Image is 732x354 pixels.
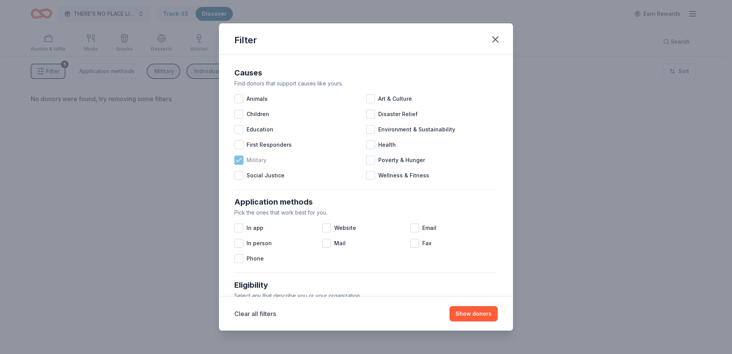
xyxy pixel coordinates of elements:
div: Pick the ones that work best for you. [234,208,498,217]
span: In app [247,223,263,233]
div: Find donors that support causes like yours. [234,79,498,88]
button: Show donors [449,306,498,321]
span: Email [422,223,436,233]
div: Causes [234,67,498,79]
span: Environment & Sustainability [378,125,455,134]
span: Art & Culture [378,94,412,103]
button: Clear all filters [234,309,276,318]
div: Application methods [234,196,498,208]
span: Phone [247,254,264,263]
span: Social Justice [247,171,284,180]
span: Fax [422,239,431,248]
span: Disaster Relief [378,110,418,119]
span: Military [247,156,266,165]
div: Filter [234,34,257,46]
span: Education [247,125,273,134]
span: Children [247,110,269,119]
span: Health [378,140,396,149]
span: Animals [247,94,268,103]
span: Wellness & Fitness [378,171,429,180]
span: Mail [334,239,346,248]
span: Poverty & Hunger [378,156,425,165]
span: In person [247,239,272,248]
div: Select any that describe you or your organization. [234,291,498,300]
span: Website [334,223,356,233]
div: Eligibility [234,279,498,291]
span: First Responders [247,140,292,149]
